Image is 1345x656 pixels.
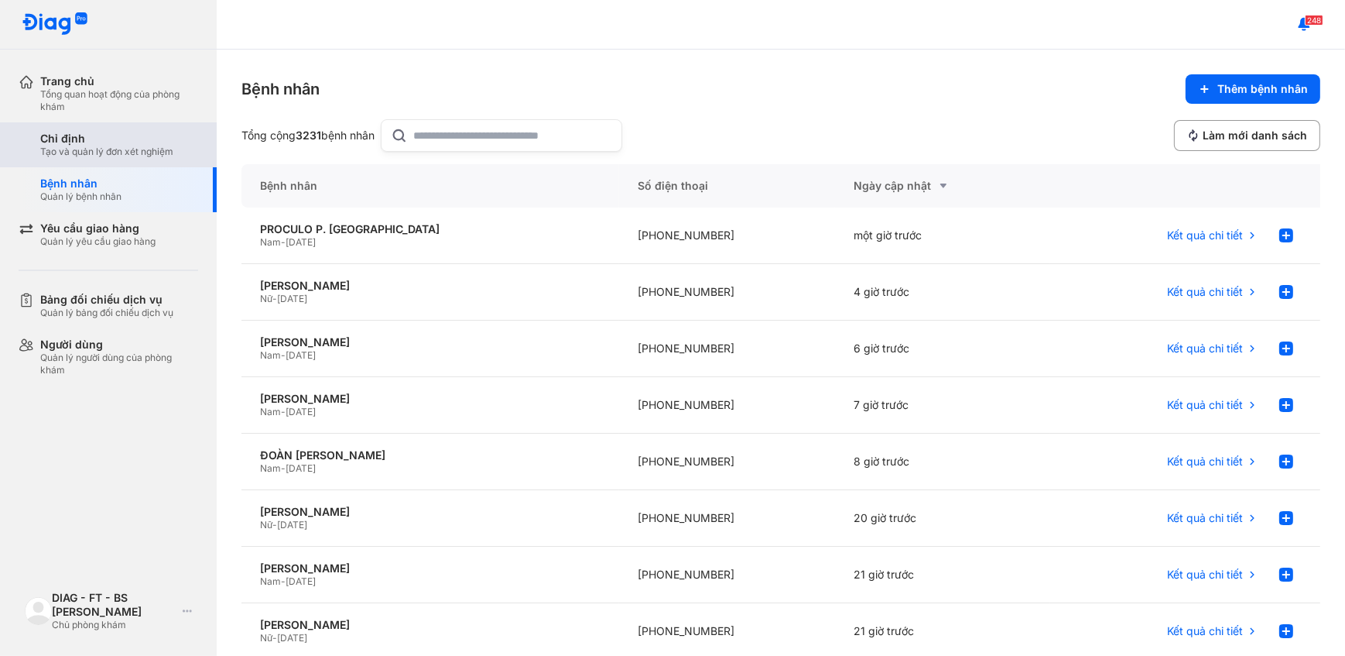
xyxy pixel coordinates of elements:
[281,462,286,474] span: -
[52,619,176,631] div: Chủ phòng khám
[835,547,1051,603] div: 21 giờ trước
[40,74,198,88] div: Trang chủ
[241,78,320,100] div: Bệnh nhân
[281,406,286,417] span: -
[40,352,198,376] div: Quản lý người dùng của phòng khám
[835,377,1051,434] div: 7 giờ trước
[40,293,173,307] div: Bảng đối chiếu dịch vụ
[260,222,601,236] div: PROCULO P. [GEOGRAPHIC_DATA]
[40,222,156,235] div: Yêu cầu giao hàng
[272,519,277,531] span: -
[619,321,835,377] div: [PHONE_NUMBER]
[1167,568,1243,582] span: Kết quả chi tiết
[40,146,173,158] div: Tạo và quản lý đơn xét nghiệm
[854,177,1032,195] div: Ngày cập nhật
[1167,342,1243,355] span: Kết quả chi tiết
[1186,74,1320,104] button: Thêm bệnh nhân
[277,519,307,531] span: [DATE]
[1167,285,1243,299] span: Kết quả chi tiết
[286,575,316,587] span: [DATE]
[1167,511,1243,525] span: Kết quả chi tiết
[260,462,281,474] span: Nam
[835,490,1051,547] div: 20 giờ trước
[281,575,286,587] span: -
[1167,624,1243,638] span: Kết quả chi tiết
[52,591,176,619] div: DIAG - FT - BS [PERSON_NAME]
[40,235,156,248] div: Quản lý yêu cầu giao hàng
[40,191,121,203] div: Quản lý bệnh nhân
[272,293,277,304] span: -
[260,279,601,293] div: [PERSON_NAME]
[40,88,198,113] div: Tổng quan hoạt động của phòng khám
[260,406,281,417] span: Nam
[277,293,307,304] span: [DATE]
[40,132,173,146] div: Chỉ định
[260,632,272,644] span: Nữ
[22,12,88,36] img: logo
[1167,398,1243,412] span: Kết quả chi tiết
[40,338,198,352] div: Người dùng
[260,392,601,406] div: [PERSON_NAME]
[277,632,307,644] span: [DATE]
[260,519,272,531] span: Nữ
[1167,455,1243,469] span: Kết quả chi tiết
[1305,15,1323,26] span: 248
[1174,120,1320,151] button: Làm mới danh sách
[25,597,52,624] img: logo
[281,236,286,248] span: -
[260,349,281,361] span: Nam
[286,462,316,474] span: [DATE]
[286,236,316,248] span: [DATE]
[835,321,1051,377] div: 6 giờ trước
[260,236,281,248] span: Nam
[619,164,835,208] div: Số điện thoại
[619,377,835,434] div: [PHONE_NUMBER]
[835,264,1051,321] div: 4 giờ trước
[260,618,601,632] div: [PERSON_NAME]
[40,177,121,191] div: Bệnh nhân
[286,406,316,417] span: [DATE]
[260,335,601,349] div: [PERSON_NAME]
[272,632,277,644] span: -
[835,208,1051,264] div: một giờ trước
[286,349,316,361] span: [DATE]
[1217,82,1308,96] span: Thêm bệnh nhân
[260,505,601,519] div: [PERSON_NAME]
[40,307,173,319] div: Quản lý bảng đối chiếu dịch vụ
[260,293,272,304] span: Nữ
[260,575,281,587] span: Nam
[835,434,1051,490] div: 8 giờ trước
[619,547,835,603] div: [PHONE_NUMBER]
[241,164,619,208] div: Bệnh nhân
[619,208,835,264] div: [PHONE_NUMBER]
[619,490,835,547] div: [PHONE_NUMBER]
[1167,228,1243,242] span: Kết quả chi tiết
[260,562,601,575] div: [PERSON_NAME]
[1203,129,1307,143] span: Làm mới danh sách
[260,448,601,462] div: ĐOÀN [PERSON_NAME]
[619,264,835,321] div: [PHONE_NUMBER]
[241,129,375,143] div: Tổng cộng bệnh nhân
[281,349,286,361] span: -
[296,129,321,142] span: 3231
[619,434,835,490] div: [PHONE_NUMBER]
